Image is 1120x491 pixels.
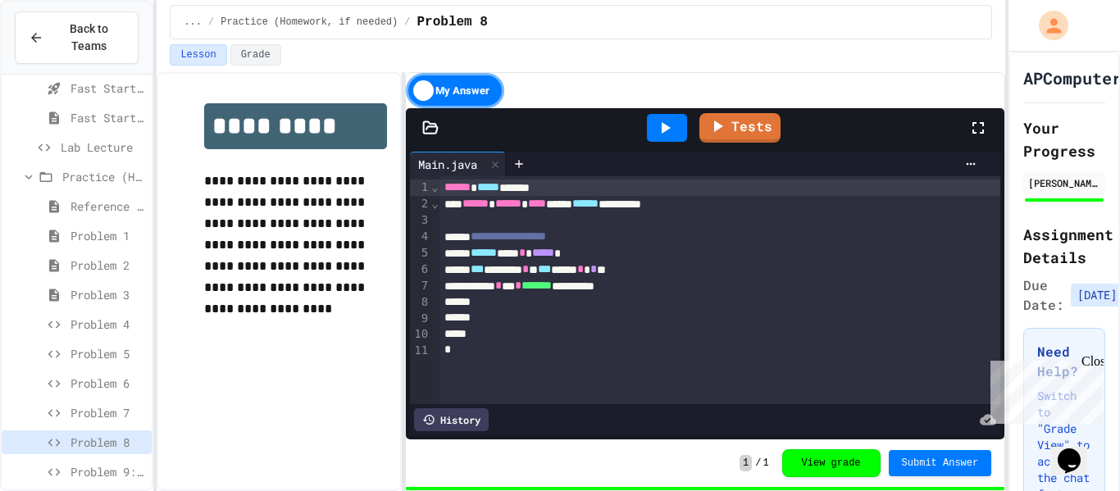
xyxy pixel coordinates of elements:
[410,180,430,196] div: 1
[221,16,398,29] span: Practice (Homework, if needed)
[889,450,992,476] button: Submit Answer
[410,294,430,311] div: 8
[699,113,781,143] a: Tests
[782,449,881,477] button: View grade
[71,404,145,421] span: Problem 7
[71,198,145,215] span: Reference link
[230,44,281,66] button: Grade
[15,11,139,64] button: Back to Teams
[902,457,979,470] span: Submit Answer
[410,156,485,173] div: Main.java
[71,257,145,274] span: Problem 2
[71,463,145,480] span: Problem 9: Temperature Converter
[410,278,430,294] div: 7
[71,80,145,97] span: Fast Start pt.1
[410,229,430,245] div: 4
[404,16,410,29] span: /
[1051,425,1104,475] iframe: chat widget
[62,168,145,185] span: Practice (Homework, if needed)
[755,457,761,470] span: /
[71,227,145,244] span: Problem 1
[410,261,430,278] div: 6
[208,16,214,29] span: /
[71,345,145,362] span: Problem 5
[1028,175,1100,190] div: [PERSON_NAME]
[71,109,145,126] span: Fast Start pt.2
[410,343,430,359] div: 11
[1023,275,1064,315] span: Due Date:
[410,152,506,176] div: Main.java
[1022,7,1072,44] div: My Account
[410,326,430,343] div: 10
[1037,342,1091,381] h3: Need Help?
[1023,223,1105,269] h2: Assignment Details
[410,196,430,212] div: 2
[170,44,226,66] button: Lesson
[71,316,145,333] span: Problem 4
[410,311,430,327] div: 9
[1023,116,1105,162] h2: Your Progress
[763,457,768,470] span: 1
[740,455,752,471] span: 1
[53,20,125,55] span: Back to Teams
[184,16,202,29] span: ...
[61,139,145,156] span: Lab Lecture
[71,286,145,303] span: Problem 3
[414,408,489,431] div: History
[430,180,439,193] span: Fold line
[984,354,1104,424] iframe: chat widget
[430,197,439,210] span: Fold line
[71,375,145,392] span: Problem 6
[410,212,430,229] div: 3
[71,434,145,451] span: Problem 8
[7,7,113,104] div: Chat with us now!Close
[417,12,487,32] span: Problem 8
[410,245,430,261] div: 5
